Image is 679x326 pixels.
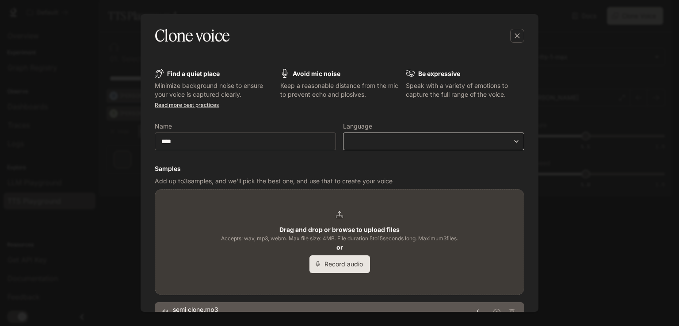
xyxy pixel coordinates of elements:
span: semi clone.mp3 [173,305,477,314]
button: Record audio [309,255,370,273]
h5: Clone voice [155,25,229,47]
b: Avoid mic noise [293,70,340,77]
div: ​ [343,137,524,146]
p: Name [155,123,172,129]
p: Speak with a variety of emotions to capture the full range of the voice. [406,81,524,99]
b: or [336,243,343,251]
span: Accepts: wav, mp3, webm. Max file size: 4MB. File duration 5 to 15 seconds long. Maximum 3 files. [221,234,458,243]
p: Minimize background noise to ensure your voice is captured clearly. [155,81,273,99]
h6: Samples [155,164,524,173]
p: Add up to 3 samples, and we'll pick the best one, and use that to create your voice [155,177,524,186]
b: Find a quiet place [167,70,220,77]
a: Read more best practices [155,102,219,108]
b: Be expressive [418,70,460,77]
p: Language [343,123,372,129]
p: Keep a reasonable distance from the mic to prevent echo and plosives. [280,81,399,99]
b: Drag and drop or browse to upload files [279,226,400,233]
